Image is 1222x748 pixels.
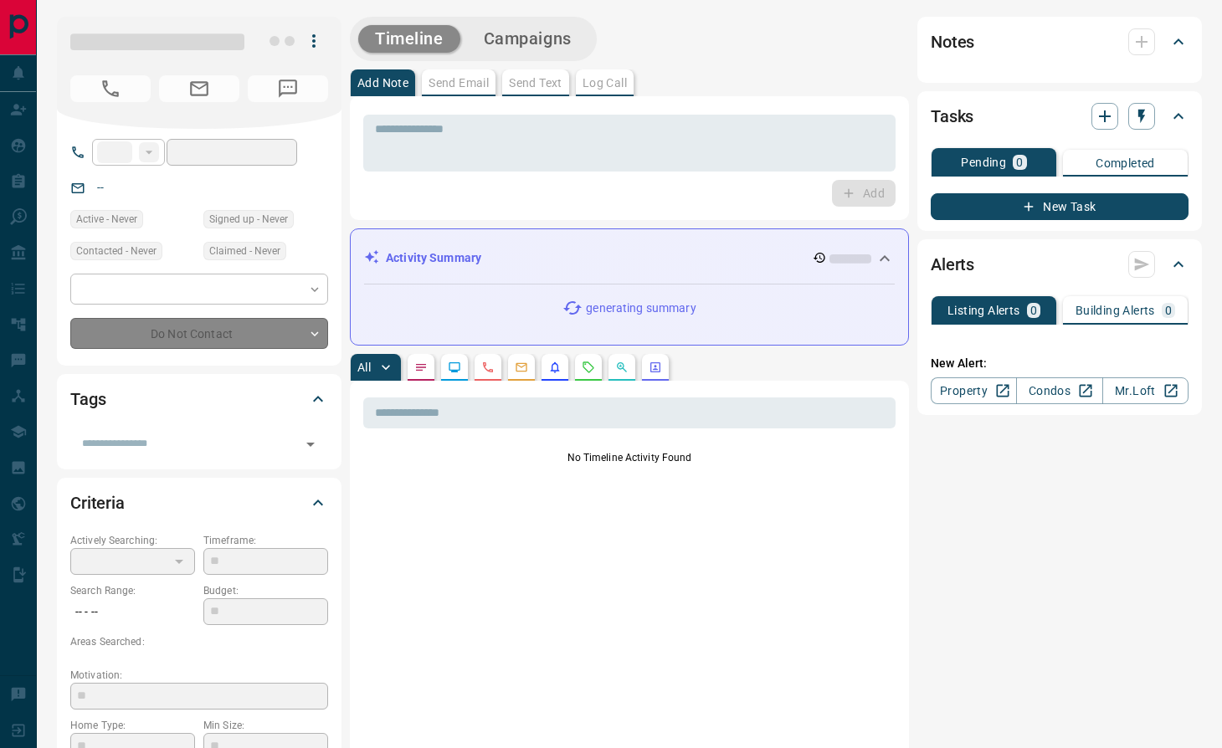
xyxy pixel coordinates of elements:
[615,361,629,374] svg: Opportunities
[363,450,896,465] p: No Timeline Activity Found
[931,28,974,55] h2: Notes
[70,489,125,516] h2: Criteria
[299,433,322,456] button: Open
[1102,377,1189,404] a: Mr.Loft
[1030,305,1037,316] p: 0
[548,361,562,374] svg: Listing Alerts
[414,361,428,374] svg: Notes
[203,718,328,733] p: Min Size:
[931,251,974,278] h2: Alerts
[1016,156,1023,168] p: 0
[961,156,1006,168] p: Pending
[448,361,461,374] svg: Lead Browsing Activity
[70,598,195,626] p: -- - --
[931,244,1189,284] div: Alerts
[947,305,1020,316] p: Listing Alerts
[931,355,1189,372] p: New Alert:
[159,75,239,102] span: No Email
[203,533,328,548] p: Timeframe:
[931,377,1017,404] a: Property
[70,318,328,349] div: Do Not Contact
[1016,377,1102,404] a: Condos
[357,361,371,373] p: All
[931,103,973,130] h2: Tasks
[70,483,328,523] div: Criteria
[467,25,588,53] button: Campaigns
[70,634,328,649] p: Areas Searched:
[70,718,195,733] p: Home Type:
[931,22,1189,62] div: Notes
[70,379,328,419] div: Tags
[209,243,280,259] span: Claimed - Never
[515,361,528,374] svg: Emails
[1076,305,1155,316] p: Building Alerts
[209,211,288,228] span: Signed up - Never
[70,583,195,598] p: Search Range:
[76,211,137,228] span: Active - Never
[586,300,696,317] p: generating summary
[97,181,104,194] a: --
[1165,305,1172,316] p: 0
[70,75,151,102] span: No Number
[203,583,328,598] p: Budget:
[76,243,157,259] span: Contacted - Never
[248,75,328,102] span: No Number
[582,361,595,374] svg: Requests
[358,25,460,53] button: Timeline
[386,249,481,267] p: Activity Summary
[70,386,105,412] h2: Tags
[931,96,1189,136] div: Tasks
[357,77,408,89] p: Add Note
[70,533,195,548] p: Actively Searching:
[70,668,328,683] p: Motivation:
[364,243,895,274] div: Activity Summary
[1096,157,1155,169] p: Completed
[481,361,495,374] svg: Calls
[649,361,662,374] svg: Agent Actions
[931,193,1189,220] button: New Task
